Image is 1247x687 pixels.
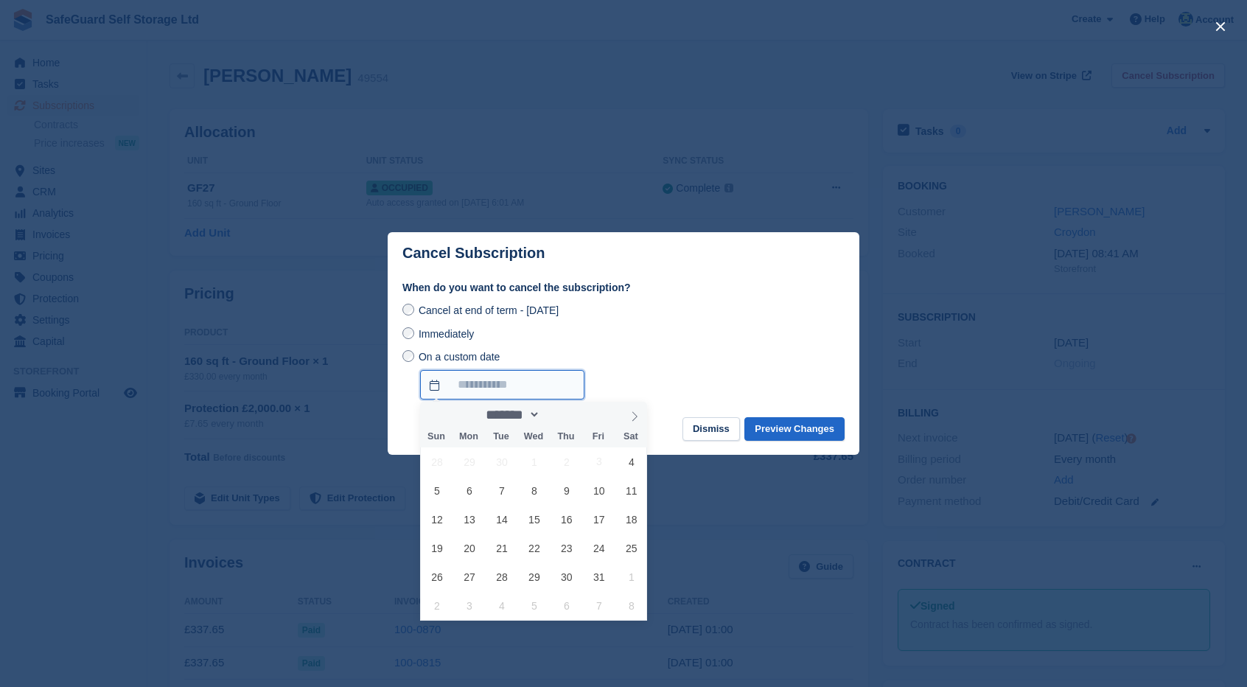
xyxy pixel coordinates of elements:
span: October 28, 2025 [487,562,516,591]
button: close [1209,15,1232,38]
span: Sun [420,432,453,442]
span: November 5, 2025 [520,591,548,620]
span: On a custom date [419,351,500,363]
span: October 2, 2025 [552,447,581,476]
span: October 9, 2025 [552,476,581,505]
span: October 26, 2025 [422,562,451,591]
span: October 17, 2025 [584,505,613,534]
span: Wed [517,432,550,442]
button: Preview Changes [744,417,845,442]
span: October 24, 2025 [584,534,613,562]
span: October 22, 2025 [520,534,548,562]
label: When do you want to cancel the subscription? [402,280,845,296]
span: October 27, 2025 [455,562,483,591]
span: November 6, 2025 [552,591,581,620]
input: Immediately [402,327,414,339]
span: October 19, 2025 [422,534,451,562]
span: November 1, 2025 [617,562,646,591]
span: October 13, 2025 [455,505,483,534]
span: September 30, 2025 [487,447,516,476]
span: November 4, 2025 [487,591,516,620]
span: October 23, 2025 [552,534,581,562]
input: Year [540,407,587,422]
span: November 3, 2025 [455,591,483,620]
span: Cancel at end of term - [DATE] [419,304,559,316]
span: October 4, 2025 [617,447,646,476]
span: October 18, 2025 [617,505,646,534]
span: Mon [453,432,485,442]
span: October 1, 2025 [520,447,548,476]
span: Immediately [419,328,474,340]
span: October 3, 2025 [584,447,613,476]
input: Cancel at end of term - [DATE] [402,304,414,315]
span: Thu [550,432,582,442]
span: October 8, 2025 [520,476,548,505]
input: On a custom date [402,350,414,362]
span: October 21, 2025 [487,534,516,562]
span: October 6, 2025 [455,476,483,505]
span: October 10, 2025 [584,476,613,505]
input: On a custom date [420,370,584,400]
span: September 29, 2025 [455,447,483,476]
span: Tue [485,432,517,442]
span: September 28, 2025 [422,447,451,476]
span: October 14, 2025 [487,505,516,534]
p: Cancel Subscription [402,245,545,262]
span: October 15, 2025 [520,505,548,534]
span: Fri [582,432,615,442]
span: October 30, 2025 [552,562,581,591]
span: October 5, 2025 [422,476,451,505]
span: Sat [615,432,647,442]
select: Month [481,407,540,422]
span: October 7, 2025 [487,476,516,505]
span: November 7, 2025 [584,591,613,620]
button: Dismiss [682,417,740,442]
span: October 12, 2025 [422,505,451,534]
span: October 29, 2025 [520,562,548,591]
span: October 31, 2025 [584,562,613,591]
span: October 20, 2025 [455,534,483,562]
span: October 16, 2025 [552,505,581,534]
span: October 25, 2025 [617,534,646,562]
span: November 2, 2025 [422,591,451,620]
span: October 11, 2025 [617,476,646,505]
span: November 8, 2025 [617,591,646,620]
